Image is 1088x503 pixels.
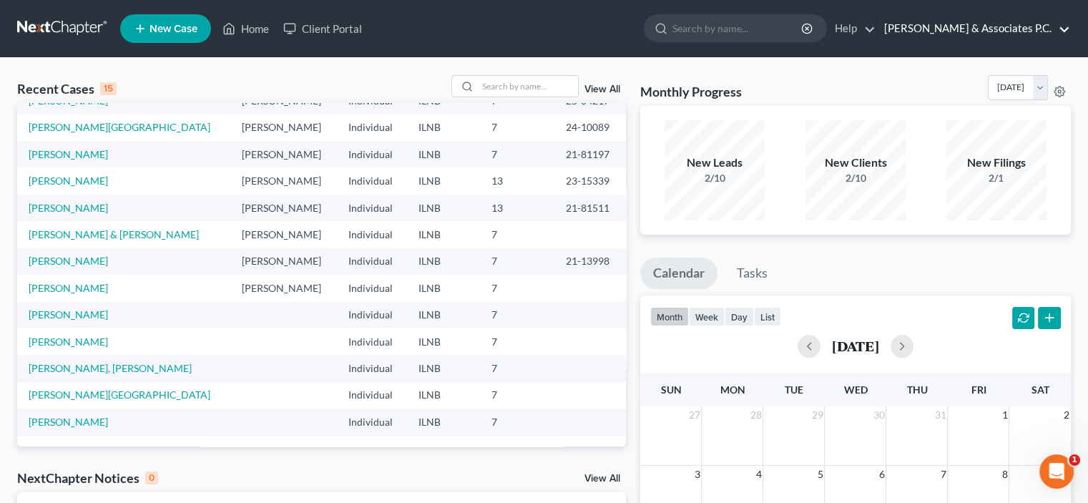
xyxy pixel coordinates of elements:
[29,94,108,107] a: [PERSON_NAME]
[871,406,886,424] span: 30
[480,382,554,409] td: 7
[1031,384,1049,396] span: Sat
[480,248,554,275] td: 7
[145,472,158,484] div: 0
[748,406,763,424] span: 28
[805,155,906,171] div: New Clients
[29,228,199,240] a: [PERSON_NAME] & [PERSON_NAME]
[665,171,765,185] div: 2/10
[407,275,480,301] td: ILNB
[946,171,1047,185] div: 2/1
[29,175,108,187] a: [PERSON_NAME]
[29,121,210,133] a: [PERSON_NAME][GEOGRAPHIC_DATA]
[584,84,620,94] a: View All
[29,282,108,294] a: [PERSON_NAME]
[805,171,906,185] div: 2/10
[100,82,117,95] div: 15
[230,167,337,194] td: [PERSON_NAME]
[877,466,886,483] span: 6
[933,406,947,424] span: 31
[337,114,407,141] td: Individual
[337,195,407,221] td: Individual
[17,469,158,487] div: NextChapter Notices
[337,302,407,328] td: Individual
[337,409,407,435] td: Individual
[480,141,554,167] td: 7
[407,195,480,221] td: ILNB
[150,24,197,34] span: New Case
[407,382,480,409] td: ILNB
[810,406,824,424] span: 29
[689,307,725,326] button: week
[843,384,867,396] span: Wed
[480,355,554,381] td: 7
[687,406,701,424] span: 27
[554,141,626,167] td: 21-81197
[554,167,626,194] td: 23-15339
[554,195,626,221] td: 21-81511
[230,141,337,167] td: [PERSON_NAME]
[29,308,108,321] a: [PERSON_NAME]
[480,275,554,301] td: 7
[407,355,480,381] td: ILNB
[906,384,927,396] span: Thu
[754,466,763,483] span: 4
[337,248,407,275] td: Individual
[1039,454,1074,489] iframe: Intercom live chat
[554,114,626,141] td: 24-10089
[337,382,407,409] td: Individual
[230,248,337,275] td: [PERSON_NAME]
[337,141,407,167] td: Individual
[29,202,108,214] a: [PERSON_NAME]
[754,307,781,326] button: list
[480,302,554,328] td: 7
[725,307,754,326] button: day
[660,384,681,396] span: Sun
[640,83,742,100] h3: Monthly Progress
[946,155,1047,171] div: New Filings
[692,466,701,483] span: 3
[407,248,480,275] td: ILNB
[407,167,480,194] td: ILNB
[29,336,108,348] a: [PERSON_NAME]
[230,275,337,301] td: [PERSON_NAME]
[877,16,1070,41] a: [PERSON_NAME] & Associates P.C.
[1000,466,1009,483] span: 8
[832,338,879,353] h2: [DATE]
[584,474,620,484] a: View All
[480,409,554,435] td: 7
[1000,406,1009,424] span: 1
[672,15,803,41] input: Search by name...
[29,389,210,401] a: [PERSON_NAME][GEOGRAPHIC_DATA]
[480,195,554,221] td: 13
[828,16,876,41] a: Help
[938,466,947,483] span: 7
[665,155,765,171] div: New Leads
[480,167,554,194] td: 13
[29,255,108,267] a: [PERSON_NAME]
[407,221,480,248] td: ILNB
[337,167,407,194] td: Individual
[337,275,407,301] td: Individual
[407,302,480,328] td: ILNB
[407,114,480,141] td: ILNB
[230,221,337,248] td: [PERSON_NAME]
[815,466,824,483] span: 5
[407,409,480,435] td: ILNB
[478,76,578,97] input: Search by name...
[29,148,108,160] a: [PERSON_NAME]
[337,221,407,248] td: Individual
[17,80,117,97] div: Recent Cases
[785,384,803,396] span: Tue
[407,328,480,355] td: ILNB
[650,307,689,326] button: month
[29,416,108,428] a: [PERSON_NAME]
[640,258,717,289] a: Calendar
[407,141,480,167] td: ILNB
[337,328,407,355] td: Individual
[1062,406,1071,424] span: 2
[480,114,554,141] td: 7
[971,384,986,396] span: Fri
[337,355,407,381] td: Individual
[724,258,780,289] a: Tasks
